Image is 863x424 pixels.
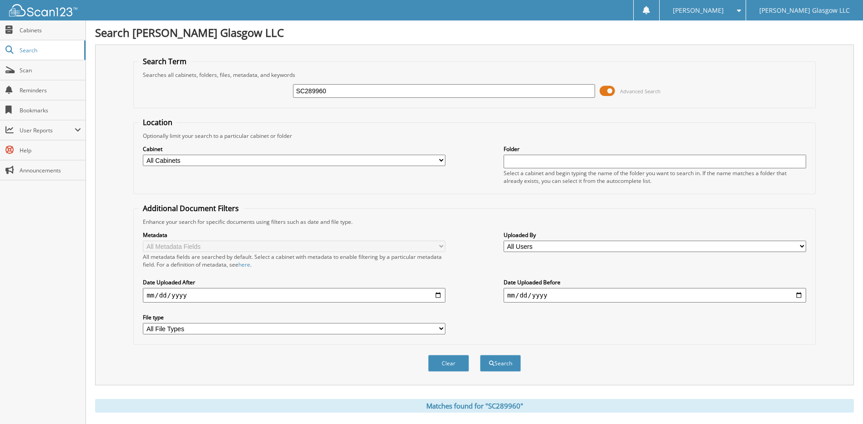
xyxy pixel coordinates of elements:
[504,231,806,239] label: Uploaded By
[138,56,191,66] legend: Search Term
[673,8,724,13] span: [PERSON_NAME]
[480,355,521,372] button: Search
[143,278,445,286] label: Date Uploaded After
[20,66,81,74] span: Scan
[143,253,445,268] div: All metadata fields are searched by default. Select a cabinet with metadata to enable filtering b...
[138,71,810,79] div: Searches all cabinets, folders, files, metadata, and keywords
[138,218,810,226] div: Enhance your search for specific documents using filters such as date and file type.
[9,4,77,16] img: scan123-logo-white.svg
[143,231,445,239] label: Metadata
[138,132,810,140] div: Optionally limit your search to a particular cabinet or folder
[143,313,445,321] label: File type
[20,86,81,94] span: Reminders
[95,25,854,40] h1: Search [PERSON_NAME] Glasgow LLC
[504,145,806,153] label: Folder
[138,117,177,127] legend: Location
[20,126,75,134] span: User Reports
[759,8,850,13] span: [PERSON_NAME] Glasgow LLC
[95,399,854,413] div: Matches found for "SC289960"
[504,278,806,286] label: Date Uploaded Before
[143,288,445,303] input: start
[20,167,81,174] span: Announcements
[504,288,806,303] input: end
[143,145,445,153] label: Cabinet
[20,106,81,114] span: Bookmarks
[138,203,243,213] legend: Additional Document Filters
[620,88,661,95] span: Advanced Search
[238,261,250,268] a: here
[20,26,81,34] span: Cabinets
[428,355,469,372] button: Clear
[504,169,806,185] div: Select a cabinet and begin typing the name of the folder you want to search in. If the name match...
[20,46,80,54] span: Search
[20,146,81,154] span: Help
